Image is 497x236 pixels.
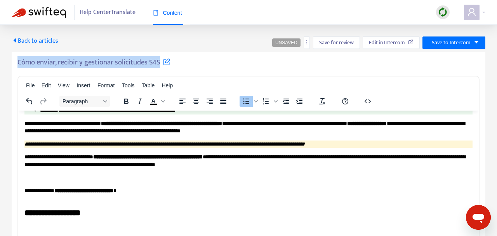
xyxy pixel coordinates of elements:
[217,96,230,107] button: Justify
[59,96,110,107] button: Block Paragraph
[97,82,115,88] span: Format
[80,5,136,20] span: Help Center Translate
[63,98,101,104] span: Paragraph
[203,96,216,107] button: Align right
[432,38,471,47] span: Save to Intercom
[12,7,66,18] img: Swifteq
[363,36,420,49] button: Edit in Intercom
[319,38,354,47] span: Save for review
[189,96,203,107] button: Align center
[162,82,173,88] span: Help
[153,10,158,16] span: book
[293,96,306,107] button: Increase indent
[304,40,309,45] span: more
[26,82,35,88] span: File
[12,37,18,43] span: caret-left
[467,7,476,17] span: user
[304,36,310,49] button: more
[438,7,448,17] img: sync.dc5367851b00ba804db3.png
[153,10,182,16] span: Content
[147,96,166,107] div: Text color Black
[316,96,329,107] button: Clear formatting
[120,96,133,107] button: Bold
[259,96,279,107] div: Numbered list
[339,96,352,107] button: Help
[42,82,51,88] span: Edit
[122,82,135,88] span: Tools
[12,36,58,46] span: Back to articles
[17,58,170,67] h5: Cómo enviar, recibir y gestionar solicitudes S4S
[279,96,292,107] button: Decrease indent
[313,36,360,49] button: Save for review
[23,96,36,107] button: Undo
[240,96,259,107] div: Bullet list
[275,40,297,45] span: UNSAVED
[369,38,405,47] span: Edit in Intercom
[466,205,491,230] iframe: Button to launch messaging window
[422,36,485,49] button: Save to Intercomcaret-down
[36,96,50,107] button: Redo
[176,96,189,107] button: Align left
[133,96,146,107] button: Italic
[76,82,90,88] span: Insert
[58,82,70,88] span: View
[474,40,479,45] span: caret-down
[142,82,155,88] span: Table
